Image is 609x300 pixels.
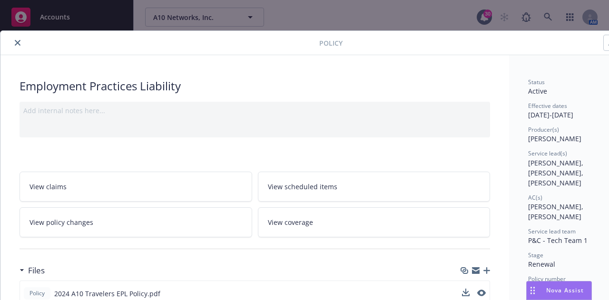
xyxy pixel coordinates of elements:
[29,217,93,227] span: View policy changes
[29,182,67,192] span: View claims
[12,37,23,48] button: close
[528,126,559,134] span: Producer(s)
[462,289,470,299] button: download file
[528,78,545,86] span: Status
[462,289,470,296] button: download file
[54,289,160,299] span: 2024 A10 Travelers EPL Policy.pdf
[477,290,486,296] button: preview file
[20,78,490,94] div: Employment Practices Liability
[528,260,555,269] span: Renewal
[23,106,486,116] div: Add internal notes here...
[477,289,486,299] button: preview file
[528,236,588,245] span: P&C - Tech Team 1
[527,281,539,300] div: Drag to move
[258,172,491,202] a: View scheduled items
[258,207,491,237] a: View coverage
[528,251,543,259] span: Stage
[268,182,337,192] span: View scheduled items
[319,38,343,48] span: Policy
[268,217,313,227] span: View coverage
[28,289,47,298] span: Policy
[528,134,581,143] span: [PERSON_NAME]
[528,149,567,157] span: Service lead(s)
[528,202,585,221] span: [PERSON_NAME], [PERSON_NAME]
[20,264,45,277] div: Files
[528,158,585,187] span: [PERSON_NAME], [PERSON_NAME], [PERSON_NAME]
[528,194,542,202] span: AC(s)
[528,102,567,110] span: Effective dates
[546,286,584,294] span: Nova Assist
[20,207,252,237] a: View policy changes
[528,227,576,235] span: Service lead team
[526,281,592,300] button: Nova Assist
[28,264,45,277] h3: Files
[528,275,566,283] span: Policy number
[528,87,547,96] span: Active
[20,172,252,202] a: View claims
